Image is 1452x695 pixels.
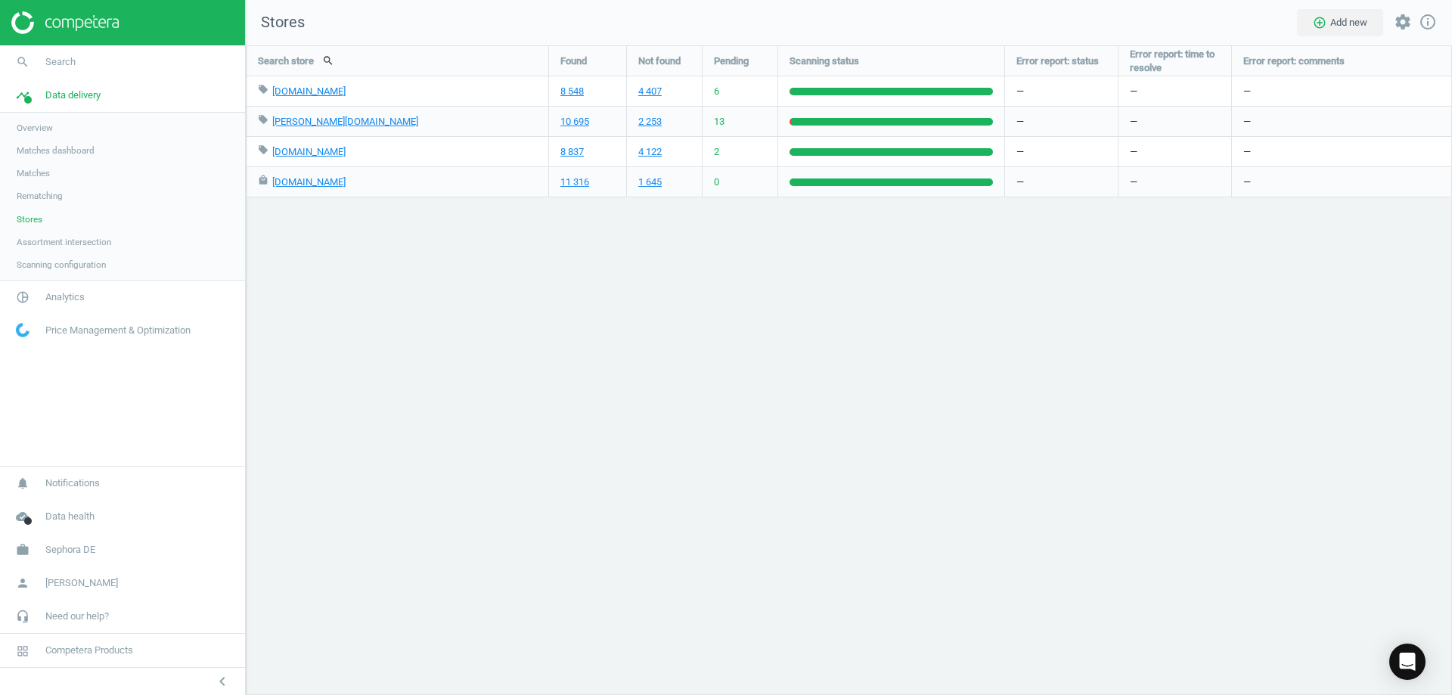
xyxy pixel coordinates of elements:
[8,569,37,597] i: person
[17,236,111,248] span: Assortment intersection
[790,54,859,68] span: Scanning status
[1313,16,1326,29] i: add_circle_outline
[714,85,719,98] span: 6
[1243,54,1345,68] span: Error report: comments
[560,115,589,129] a: 10 695
[1297,9,1383,36] button: add_circle_outlineAdd new
[8,502,37,531] i: cloud_done
[8,81,37,110] i: timeline
[17,213,42,225] span: Stores
[45,576,118,590] span: [PERSON_NAME]
[17,144,95,157] span: Matches dashboard
[17,190,63,202] span: Rematching
[17,122,53,134] span: Overview
[8,469,37,498] i: notifications
[1419,13,1437,33] a: info_outline
[258,144,268,155] i: local_offer
[1005,137,1118,166] div: —
[560,175,589,189] a: 11 316
[8,283,37,312] i: pie_chart_outlined
[714,54,749,68] span: Pending
[1419,13,1437,31] i: info_outline
[8,48,37,76] i: search
[8,602,37,631] i: headset_mic
[272,146,346,157] a: [DOMAIN_NAME]
[213,672,231,690] i: chevron_left
[1130,115,1137,129] span: —
[714,145,719,159] span: 2
[8,535,37,564] i: work
[272,85,346,97] a: [DOMAIN_NAME]
[45,55,76,69] span: Search
[45,290,85,304] span: Analytics
[1130,175,1137,189] span: —
[272,176,346,188] a: [DOMAIN_NAME]
[1232,167,1452,197] div: —
[16,323,29,337] img: wGWNvw8QSZomAAAAABJRU5ErkJggg==
[1232,76,1452,106] div: —
[714,115,724,129] span: 13
[1130,145,1137,159] span: —
[714,175,719,189] span: 0
[1005,107,1118,136] div: —
[1389,644,1426,680] div: Open Intercom Messenger
[560,85,584,98] a: 8 548
[11,11,119,34] img: ajHJNr6hYgQAAAAASUVORK5CYII=
[45,476,100,490] span: Notifications
[203,672,241,691] button: chevron_left
[272,116,418,127] a: [PERSON_NAME][DOMAIN_NAME]
[1005,76,1118,106] div: —
[1016,54,1099,68] span: Error report: status
[45,88,101,102] span: Data delivery
[45,644,133,657] span: Competera Products
[638,175,662,189] a: 1 645
[258,84,268,95] i: local_offer
[17,259,106,271] span: Scanning configuration
[1130,48,1220,75] span: Error report: time to resolve
[258,114,268,125] i: local_offer
[314,48,343,73] button: search
[1394,13,1412,31] i: settings
[45,610,109,623] span: Need our help?
[258,175,268,185] i: local_mall
[45,324,191,337] span: Price Management & Optimization
[638,145,662,159] a: 4 122
[560,54,587,68] span: Found
[560,145,584,159] a: 8 837
[1232,107,1452,136] div: —
[246,12,305,33] span: Stores
[17,167,50,179] span: Matches
[638,54,681,68] span: Not found
[247,46,548,76] div: Search store
[45,510,95,523] span: Data health
[1005,167,1118,197] div: —
[1232,137,1452,166] div: —
[638,85,662,98] a: 4 407
[1130,85,1137,98] span: —
[45,543,95,557] span: Sephora DE
[1387,6,1419,39] button: settings
[638,115,662,129] a: 2 253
